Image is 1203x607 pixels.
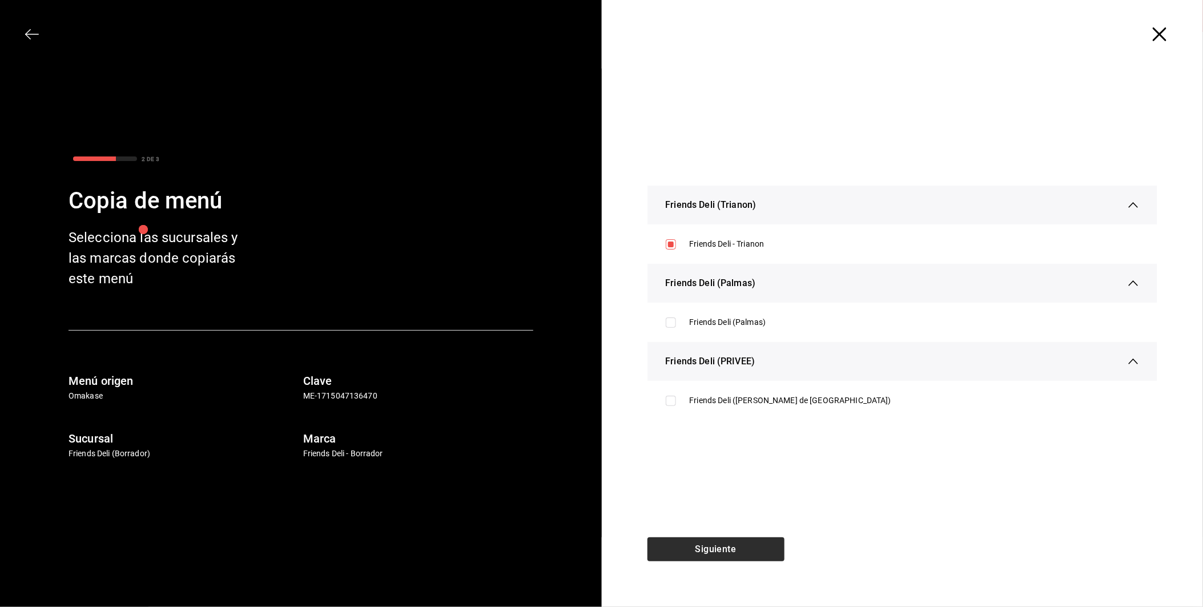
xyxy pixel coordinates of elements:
h6: Marca [303,429,533,448]
h6: Sucursal [69,429,299,448]
div: Friends Deli ([PERSON_NAME] de [GEOGRAPHIC_DATA]) [690,395,1140,407]
button: Siguiente [647,537,784,561]
h6: Menú origen [69,372,299,390]
p: ME-1715047136470 [303,390,533,402]
p: Friends Deli - Borrador [303,448,533,460]
div: Friends Deli - Trianon [690,238,1140,250]
p: Friends Deli (Borrador) [69,448,299,460]
div: Selecciona las sucursales y las marcas donde copiarás este menú [69,227,251,289]
span: Friends Deli (Trianon) [666,198,757,212]
span: Friends Deli (Palmas) [666,276,756,290]
span: Friends Deli (PRIVEE) [666,355,755,368]
div: 2 DE 3 [142,155,159,163]
p: Omakase [69,390,299,402]
h6: Clave [303,372,533,390]
div: Friends Deli (Palmas) [690,316,1140,328]
div: Copia de menú [69,184,533,218]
